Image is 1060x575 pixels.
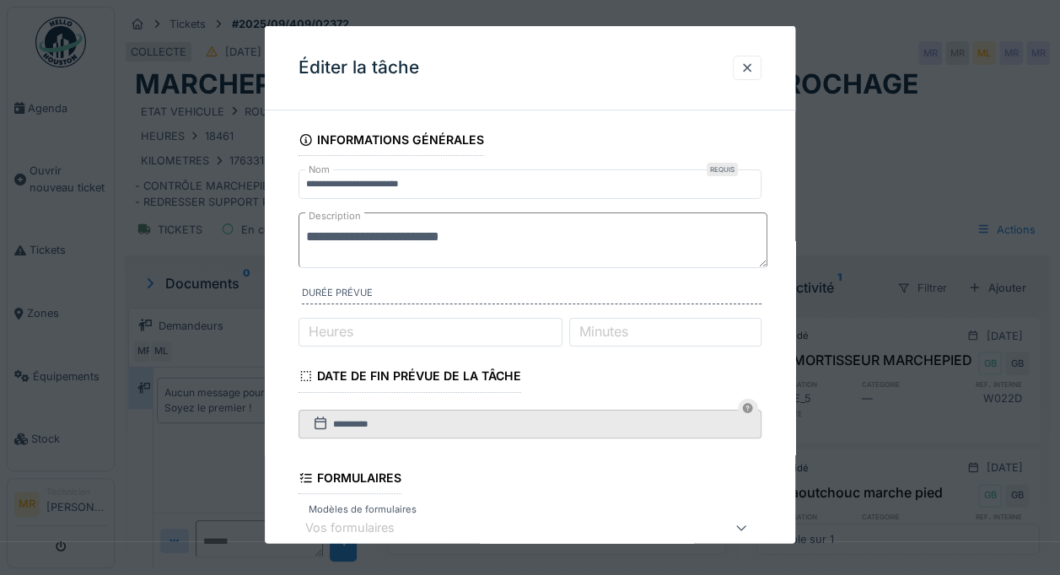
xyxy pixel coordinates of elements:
label: Description [305,205,364,226]
label: Heures [305,321,357,341]
div: Formulaires [299,465,401,494]
div: Date de fin prévue de la tâche [299,363,521,392]
div: Informations générales [299,127,484,156]
div: Vos formulaires [305,519,418,537]
h3: Éditer la tâche [299,57,419,78]
label: Minutes [576,321,632,341]
label: Nom [305,163,333,177]
label: Modèles de formulaires [305,502,420,517]
div: Requis [707,163,738,176]
label: Durée prévue [302,286,761,304]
